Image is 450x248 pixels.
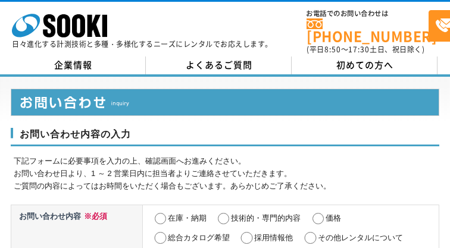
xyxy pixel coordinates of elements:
[81,212,107,221] span: ※必須
[11,128,439,147] h3: お問い合わせ内容の入力
[12,40,273,48] p: 日々進化する計測技術と多種・多様化するニーズにレンタルでお応えします。
[307,10,429,17] span: お電話でのお問い合わせは
[307,18,429,43] a: [PHONE_NUMBER]
[168,233,230,242] label: 総合カタログ希望
[168,214,207,222] label: 在庫・納期
[14,155,439,192] p: 下記フォームに必要事項を入力の上、確認画面へお進みください。 お問い合わせ日より、1 ～ 2 営業日内に担当者よりご連絡させていただきます。 ご質問の内容によってはお時間をいただく場合もございま...
[318,233,403,242] label: その他レンタルについて
[326,214,341,222] label: 価格
[292,56,437,74] a: 初めての方へ
[146,56,292,74] a: よくあるご質問
[336,58,393,71] span: 初めての方へ
[254,233,293,242] label: 採用情報他
[11,89,439,116] img: お問い合わせ
[348,44,370,55] span: 17:30
[307,44,424,55] span: (平日 ～ 土日、祝日除く)
[231,214,301,222] label: 技術的・専門的内容
[324,44,341,55] span: 8:50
